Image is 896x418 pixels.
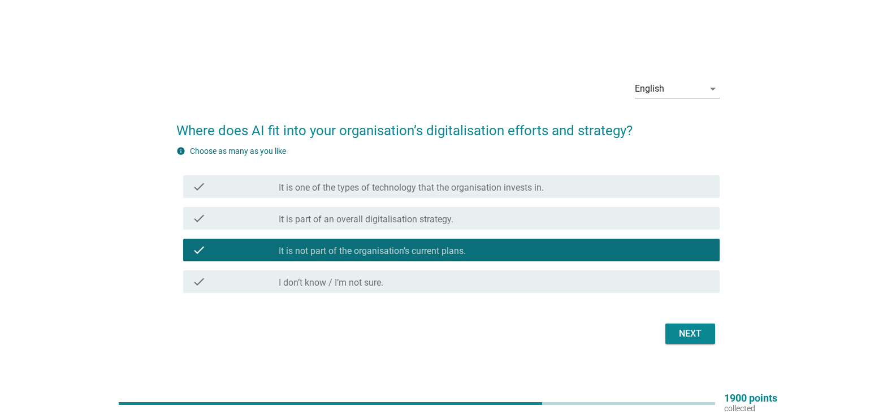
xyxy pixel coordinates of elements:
label: It is one of the types of technology that the organisation invests in. [279,182,544,193]
i: arrow_drop_down [706,82,720,96]
h2: Where does AI fit into your organisation’s digitalisation efforts and strategy? [176,109,720,141]
i: check [192,243,206,257]
i: check [192,212,206,225]
label: Choose as many as you like [190,146,286,156]
label: I don’t know / I’m not sure. [279,277,383,288]
div: Next [674,327,706,341]
i: check [192,180,206,193]
label: It is not part of the organisation’s current plans. [279,245,466,257]
p: 1900 points [724,393,777,403]
i: info [176,146,185,156]
label: It is part of an overall digitalisation strategy. [279,214,453,225]
i: check [192,275,206,288]
button: Next [665,324,715,344]
p: collected [724,403,777,413]
div: English [635,84,664,94]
